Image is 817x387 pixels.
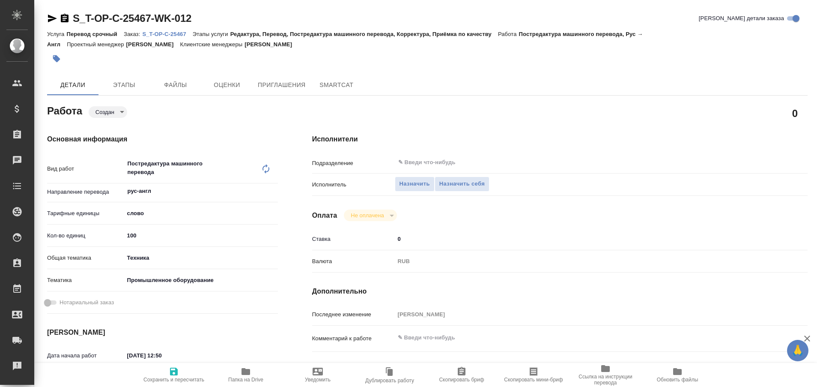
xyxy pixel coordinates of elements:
button: Скопировать мини-бриф [498,363,570,387]
button: Добавить тэг [47,49,66,68]
span: Скопировать бриф [439,377,484,383]
span: Нотариальный заказ [60,298,114,307]
button: 🙏 [787,340,808,361]
h2: Работа [47,102,82,118]
div: Техника [124,251,278,265]
p: Заказ: [124,31,142,37]
button: Скопировать ссылку [60,13,70,24]
div: Промышленное оборудование [124,273,278,288]
h4: Дополнительно [312,286,808,297]
input: ✎ Введи что-нибудь [124,349,199,362]
h4: Оплата [312,210,337,221]
p: Валюта [312,257,395,266]
button: Open [762,162,763,163]
p: Исполнитель [312,180,395,189]
button: Ссылка на инструкции перевода [570,363,641,387]
span: Папка на Drive [228,377,263,383]
p: Направление перевода [47,188,124,196]
input: ✎ Введи что-нибудь [395,233,766,245]
a: S_T-OP-C-25467 [142,30,192,37]
h2: 0 [792,106,798,120]
div: RUB [395,254,766,269]
button: Open [273,190,275,192]
span: Назначить себя [439,179,485,189]
span: Детали [52,80,93,90]
p: Комментарий к работе [312,334,395,343]
input: ✎ Введи что-нибудь [397,157,735,168]
p: Дата начала работ [47,351,124,360]
input: Пустое поле [395,308,766,321]
span: Назначить [400,179,430,189]
p: Клиентские менеджеры [180,41,245,48]
button: Не оплачена [348,212,386,219]
button: Скопировать ссылку для ЯМессенджера [47,13,57,24]
p: Последнее изменение [312,310,395,319]
span: Приглашения [258,80,306,90]
div: слово [124,206,278,221]
span: Сохранить и пересчитать [143,377,204,383]
p: Перевод срочный [66,31,124,37]
button: Дублировать работу [354,363,426,387]
p: Тематика [47,276,124,285]
p: Кол-во единиц [47,231,124,240]
h4: Исполнители [312,134,808,144]
p: Редактура, Перевод, Постредактура машинного перевода, Корректура, Приёмка по качеству [230,31,498,37]
a: S_T-OP-C-25467-WK-012 [73,12,191,24]
span: Оценки [206,80,247,90]
p: Ставка [312,235,395,243]
span: Ссылка на инструкции перевода [575,374,636,386]
p: Этапы услуги [193,31,230,37]
button: Обновить файлы [641,363,713,387]
button: Сохранить и пересчитать [138,363,210,387]
p: S_T-OP-C-25467 [142,31,192,37]
span: Уведомить [305,377,331,383]
h4: [PERSON_NAME] [47,327,278,338]
button: Папка на Drive [210,363,282,387]
span: Обновить файлы [657,377,698,383]
p: Вид работ [47,165,124,173]
p: [PERSON_NAME] [126,41,180,48]
span: Этапы [104,80,145,90]
p: [PERSON_NAME] [245,41,298,48]
p: Тарифные единицы [47,209,124,218]
p: Работа [498,31,519,37]
button: Уведомить [282,363,354,387]
button: Создан [93,108,117,116]
div: Создан [89,106,127,118]
span: Скопировать мини-бриф [504,377,563,383]
span: SmartCat [316,80,357,90]
p: Общая тематика [47,254,124,262]
span: Дублировать работу [365,378,414,384]
span: Файлы [155,80,196,90]
div: Создан [344,210,397,221]
input: ✎ Введи что-нибудь [124,229,278,242]
p: Проектный менеджер [67,41,126,48]
button: Назначить [395,177,435,192]
span: 🙏 [790,342,805,360]
p: Услуга [47,31,66,37]
p: Подразделение [312,159,395,168]
h4: Основная информация [47,134,278,144]
button: Назначить себя [435,177,489,192]
span: [PERSON_NAME] детали заказа [699,14,784,23]
button: Скопировать бриф [426,363,498,387]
